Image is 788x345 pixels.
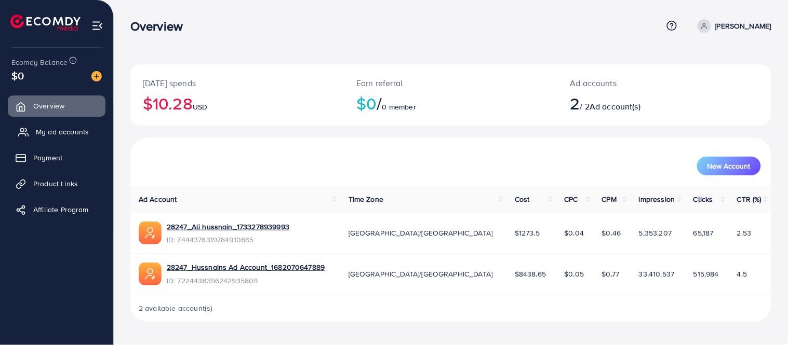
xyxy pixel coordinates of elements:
span: Payment [33,153,62,163]
img: logo [10,15,81,31]
span: Ecomdy Balance [11,57,68,67]
button: New Account [697,157,761,175]
span: USD [193,102,207,112]
span: Clicks [693,194,713,204]
span: Ad account(s) [590,101,640,112]
span: $0.04 [565,228,584,238]
span: Ad Account [139,194,177,204]
a: Overview [8,95,105,116]
span: $1273.5 [515,228,540,238]
img: ic-ads-acc.e4c84228.svg [139,263,162,285]
span: 515,984 [693,269,719,279]
iframe: Chat [744,298,780,337]
span: Overview [33,101,64,111]
span: Product Links [33,178,78,189]
span: CPC [565,194,578,204]
p: [PERSON_NAME] [715,20,771,32]
span: 5,353,207 [639,228,672,238]
span: 2 available account(s) [139,303,213,313]
a: My ad accounts [8,121,105,142]
span: [GEOGRAPHIC_DATA]/[GEOGRAPHIC_DATA] [349,269,493,279]
h2: $10.28 [143,93,331,113]
span: ID: 7224438396242935809 [167,275,325,286]
span: / [377,91,382,115]
span: $0.46 [602,228,621,238]
a: 28247_Hussnains Ad Account_1682070647889 [167,262,325,272]
span: $0 [11,68,24,83]
span: New Account [707,162,751,170]
span: ID: 7444376319784910865 [167,234,289,245]
p: Earn referral [356,77,545,89]
a: 28247_Ali hussnain_1733278939993 [167,222,289,232]
span: $0.05 [565,269,584,279]
a: Product Links [8,173,105,194]
span: Impression [639,194,675,204]
span: 2.53 [737,228,752,238]
img: image [91,71,102,81]
img: ic-ads-acc.e4c84228.svg [139,222,162,244]
span: 0 member [382,102,416,112]
span: CPM [602,194,617,204]
span: 4.5 [737,269,747,279]
span: $8438.65 [515,269,546,279]
a: [PERSON_NAME] [693,19,771,33]
span: CTR (%) [737,194,762,204]
span: $0.77 [602,269,620,279]
span: [GEOGRAPHIC_DATA]/[GEOGRAPHIC_DATA] [349,228,493,238]
span: 2 [570,91,580,115]
a: Payment [8,147,105,168]
span: Cost [515,194,530,204]
p: [DATE] spends [143,77,331,89]
img: menu [91,20,103,32]
span: Affiliate Program [33,204,89,215]
span: Time Zone [349,194,383,204]
span: 33,410,537 [639,269,675,279]
h3: Overview [130,19,191,34]
span: 65,187 [693,228,714,238]
span: My ad accounts [36,127,89,137]
h2: / 2 [570,93,706,113]
p: Ad accounts [570,77,706,89]
a: Affiliate Program [8,199,105,220]
h2: $0 [356,93,545,113]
